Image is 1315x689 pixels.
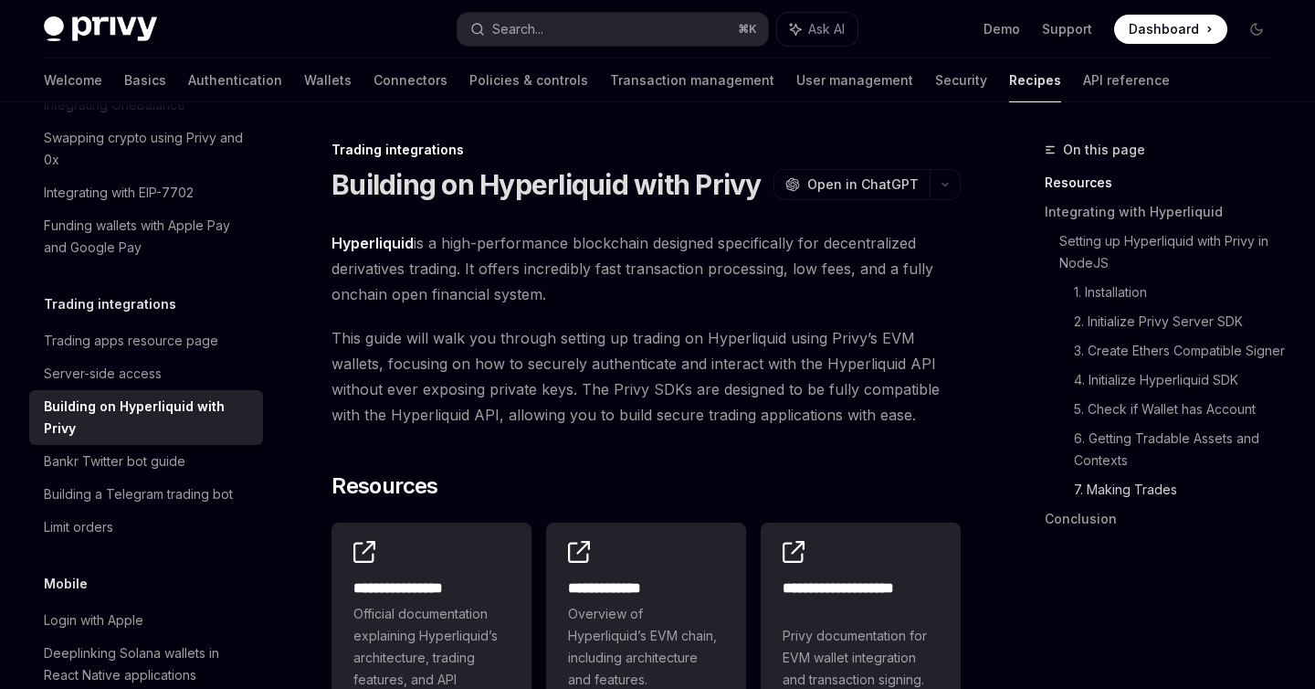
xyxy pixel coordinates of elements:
a: Trading apps resource page [29,324,263,357]
a: Building a Telegram trading bot [29,478,263,511]
a: Dashboard [1114,15,1227,44]
a: API reference [1083,58,1170,102]
a: 2. Initialize Privy Server SDK [1074,307,1286,336]
div: Login with Apple [44,609,143,631]
a: Transaction management [610,58,774,102]
span: On this page [1063,139,1145,161]
a: Building on Hyperliquid with Privy [29,390,263,445]
h5: Trading integrations [44,293,176,315]
a: Integrating with EIP-7702 [29,176,263,209]
div: Funding wallets with Apple Pay and Google Pay [44,215,252,259]
a: Setting up Hyperliquid with Privy in NodeJS [1059,227,1286,278]
div: Integrating with EIP-7702 [44,182,194,204]
span: ⌘ K [738,22,757,37]
div: Swapping crypto using Privy and 0x [44,127,252,171]
a: Swapping crypto using Privy and 0x [29,122,263,176]
span: is a high-performance blockchain designed specifically for decentralized derivatives trading. It ... [331,230,961,307]
a: Authentication [188,58,282,102]
a: Server-side access [29,357,263,390]
a: Wallets [304,58,352,102]
a: 1. Installation [1074,278,1286,307]
a: User management [796,58,913,102]
div: Server-side access [44,363,162,385]
button: Ask AI [777,13,857,46]
div: Bankr Twitter bot guide [44,450,185,472]
a: Hyperliquid [331,234,414,253]
a: Recipes [1009,58,1061,102]
a: Support [1042,20,1092,38]
a: Funding wallets with Apple Pay and Google Pay [29,209,263,264]
button: Open in ChatGPT [773,169,930,200]
h5: Mobile [44,573,88,595]
a: 5. Check if Wallet has Account [1074,395,1286,424]
a: Limit orders [29,511,263,544]
span: Dashboard [1129,20,1199,38]
h1: Building on Hyperliquid with Privy [331,168,762,201]
div: Limit orders [44,516,113,538]
a: Login with Apple [29,604,263,637]
a: 7. Making Trades [1074,475,1286,504]
span: Resources [331,472,438,501]
div: Trading integrations [331,141,961,159]
div: Search... [492,18,543,40]
a: 4. Initialize Hyperliquid SDK [1074,366,1286,395]
span: This guide will walk you through setting up trading on Hyperliquid using Privy’s EVM wallets, foc... [331,325,961,428]
div: Trading apps resource page [44,330,218,352]
span: Open in ChatGPT [807,175,919,194]
button: Toggle dark mode [1242,15,1271,44]
div: Building on Hyperliquid with Privy [44,396,252,440]
a: Conclusion [1045,504,1286,534]
a: Demo [984,20,1020,38]
a: Security [935,58,987,102]
a: 3. Create Ethers Compatible Signer [1074,336,1286,366]
a: Basics [124,58,166,102]
a: Bankr Twitter bot guide [29,445,263,478]
a: Integrating with Hyperliquid [1045,197,1286,227]
div: Building a Telegram trading bot [44,483,233,505]
span: Ask AI [808,20,845,38]
a: Connectors [373,58,447,102]
button: Search...⌘K [458,13,767,46]
a: Resources [1045,168,1286,197]
a: Policies & controls [469,58,588,102]
img: dark logo [44,16,157,42]
a: 6. Getting Tradable Assets and Contexts [1074,424,1286,475]
div: Deeplinking Solana wallets in React Native applications [44,642,252,686]
a: Welcome [44,58,102,102]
